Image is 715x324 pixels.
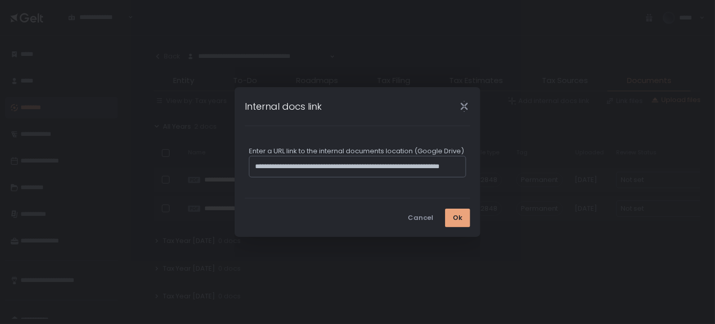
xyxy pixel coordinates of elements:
[245,99,322,113] h1: Internal docs link
[445,209,470,227] button: Ok
[408,213,433,222] div: Cancel
[249,147,466,156] div: Enter a URL link to the internal documents location (Google Drive)
[453,213,462,222] div: Ok
[448,100,480,112] div: Close
[400,209,441,227] button: Cancel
